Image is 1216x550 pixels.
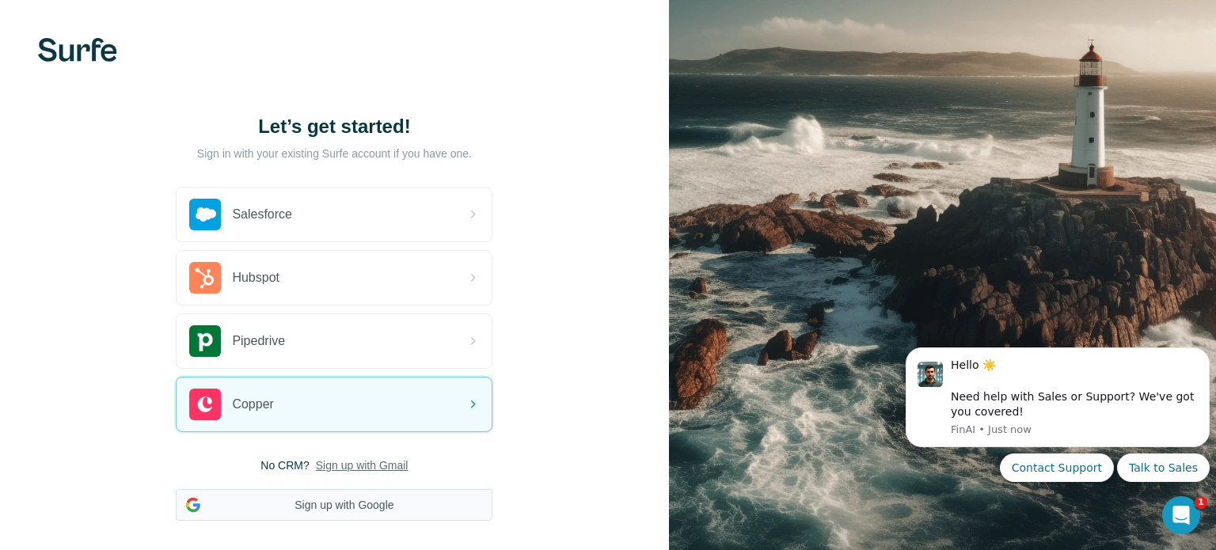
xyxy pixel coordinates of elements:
[232,268,279,287] span: Hubspot
[189,199,221,230] img: salesforce's logo
[260,457,309,473] span: No CRM?
[1162,496,1200,534] iframe: Intercom live chat
[899,335,1216,542] iframe: Intercom notifications message
[232,332,285,351] span: Pipedrive
[189,325,221,357] img: pipedrive's logo
[189,262,221,294] img: hubspot's logo
[176,114,492,139] h1: Let’s get started!
[232,395,273,414] span: Copper
[176,489,492,521] button: Sign up with Google
[38,38,117,62] img: Surfe's logo
[232,205,292,224] span: Salesforce
[1195,496,1207,509] span: 1
[316,457,408,473] button: Sign up with Gmail
[197,146,472,161] p: Sign in with your existing Surfe account if you have one.
[189,389,221,420] img: copper's logo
